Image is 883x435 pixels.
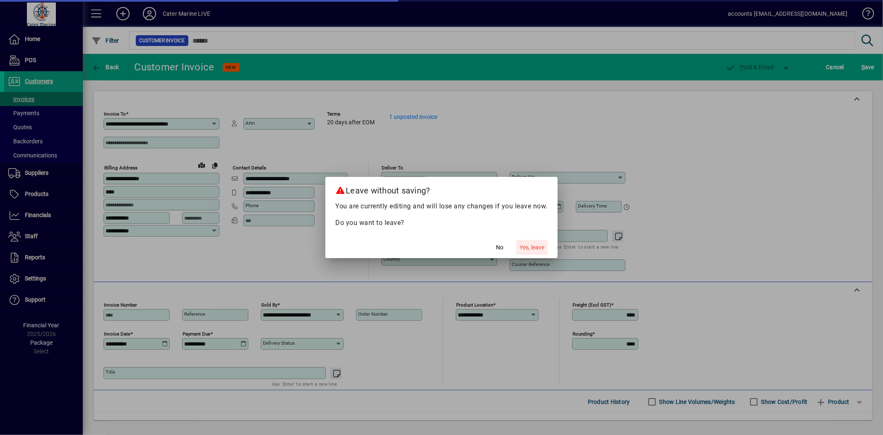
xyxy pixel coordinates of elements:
[335,201,548,211] p: You are currently editing and will lose any changes if you leave now.
[520,243,544,252] span: Yes, leave
[325,177,558,201] h2: Leave without saving?
[496,243,503,252] span: No
[516,240,548,255] button: Yes, leave
[486,240,513,255] button: No
[335,218,548,228] p: Do you want to leave?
